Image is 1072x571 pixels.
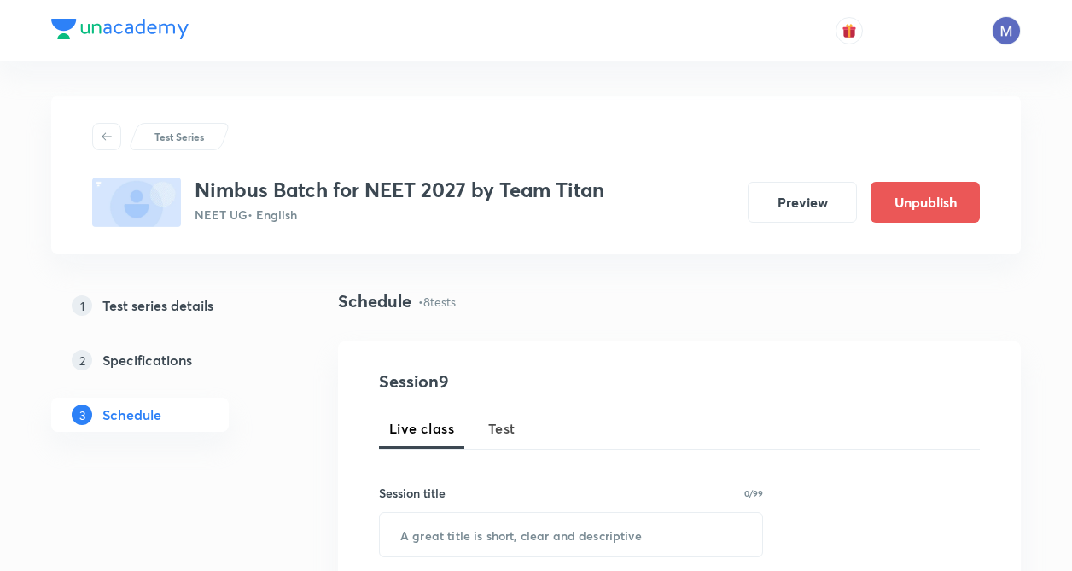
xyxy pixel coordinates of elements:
[51,19,189,39] img: Company Logo
[488,418,516,439] span: Test
[871,182,980,223] button: Unpublish
[380,513,762,556] input: A great title is short, clear and descriptive
[418,293,456,311] p: • 8 tests
[748,182,857,223] button: Preview
[154,129,204,144] p: Test Series
[102,350,192,370] h5: Specifications
[102,405,161,425] h5: Schedule
[389,418,454,439] span: Live class
[51,288,283,323] a: 1Test series details
[72,350,92,370] p: 2
[51,343,283,377] a: 2Specifications
[102,295,213,316] h5: Test series details
[842,23,857,38] img: avatar
[72,405,92,425] p: 3
[338,288,411,314] h4: Schedule
[51,19,189,44] a: Company Logo
[379,484,446,502] h6: Session title
[992,16,1021,45] img: Mangilal Choudhary
[72,295,92,316] p: 1
[379,369,690,394] h4: Session 9
[92,178,181,227] img: fallback-thumbnail.png
[195,178,604,202] h3: Nimbus Batch for NEET 2027 by Team Titan
[836,17,863,44] button: avatar
[744,489,763,498] p: 0/99
[195,206,604,224] p: NEET UG • English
